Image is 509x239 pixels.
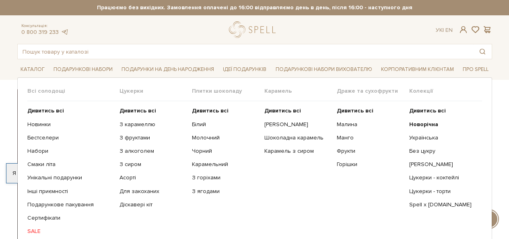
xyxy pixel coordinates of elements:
b: Новорічна [409,121,438,128]
span: | [443,27,444,33]
a: Діскавері кіт [120,201,186,208]
a: Подарунки на День народження [118,63,217,76]
span: Всі солодощі [27,87,120,95]
b: Дивитись всі [337,107,373,114]
div: Я дозволяю [DOMAIN_NAME] використовувати [6,170,225,177]
a: Дивитись всі [264,107,331,114]
a: Без цукру [409,148,476,155]
a: Молочний [192,134,258,141]
button: Пошук товару у каталозі [473,44,492,59]
a: Подарункові набори вихователю [272,62,375,76]
a: Білий [192,121,258,128]
span: Консультація: [21,23,69,29]
a: Дивитись всі [337,107,403,114]
a: Манго [337,134,403,141]
a: Смаки літа [27,161,113,168]
a: Цукерки - торти [409,188,476,195]
a: Чорний [192,148,258,155]
a: Каталог [17,63,48,76]
a: Інші приємності [27,188,113,195]
a: [PERSON_NAME] [409,161,476,168]
b: Дивитись всі [120,107,156,114]
a: Фрукти [337,148,403,155]
a: Подарункове пакування [27,201,113,208]
a: [PERSON_NAME] [264,121,331,128]
a: Корпоративним клієнтам [378,62,457,76]
a: Шоколадна карамель [264,134,331,141]
a: Малина [337,121,403,128]
div: Ук [436,27,453,34]
b: Дивитись всі [264,107,301,114]
a: Новорічна [409,121,476,128]
a: З фруктами [120,134,186,141]
a: З сиром [120,161,186,168]
span: Драже та сухофрукти [337,87,409,95]
a: Подарункові набори [50,63,116,76]
b: Дивитись всі [27,107,64,114]
a: Набори [27,148,113,155]
a: Spell x [DOMAIN_NAME] [409,201,476,208]
a: Горішки [337,161,403,168]
a: Новинки [27,121,113,128]
a: Цукерки - коктейлі [409,174,476,181]
a: З горіхами [192,174,258,181]
a: Для закоханих [120,188,186,195]
a: Карамель з сиром [264,148,331,155]
a: Унікальні подарунки [27,174,113,181]
a: Дивитись всі [120,107,186,114]
a: Карамельний [192,161,258,168]
span: Карамель [264,87,337,95]
a: Дивитись всі [27,107,113,114]
b: Дивитись всі [409,107,446,114]
a: SALE [27,228,113,235]
span: Колекції [409,87,482,95]
a: Дивитись всі [192,107,258,114]
a: Сертифікати [27,214,113,222]
a: З алкоголем [120,148,186,155]
a: Бестселери [27,134,113,141]
a: Асорті [120,174,186,181]
input: Пошук товару у каталозі [18,44,473,59]
span: Плитки шоколаду [192,87,264,95]
a: 0 800 319 233 [21,29,59,35]
a: En [445,27,453,33]
b: Дивитись всі [192,107,229,114]
a: Ідеї подарунків [220,63,270,76]
a: logo [229,21,279,38]
a: telegram [61,29,69,35]
a: Про Spell [460,63,492,76]
a: Дивитись всі [409,107,476,114]
span: Цукерки [120,87,192,95]
a: З ягодами [192,188,258,195]
strong: Працюємо без вихідних. Замовлення оплачені до 16:00 відправляємо день в день, після 16:00 - насту... [17,4,492,11]
a: Українська [409,134,476,141]
a: З карамеллю [120,121,186,128]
